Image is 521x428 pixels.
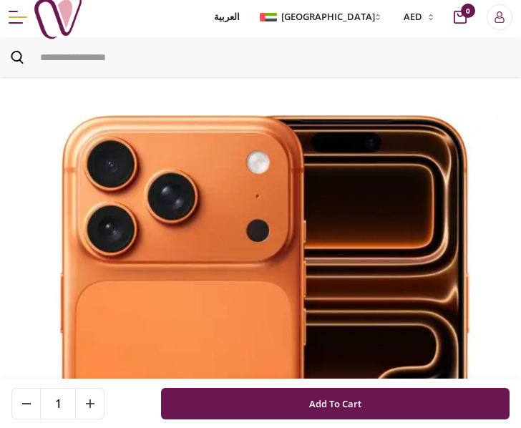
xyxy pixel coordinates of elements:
[281,10,375,24] span: [GEOGRAPHIC_DATA]
[487,4,512,30] button: Login
[214,10,240,24] span: العربية
[260,13,277,21] img: Arabic_dztd3n.png
[454,11,467,24] button: cart-button
[395,10,439,24] button: AED
[161,388,510,419] button: Add To Cart
[41,389,75,419] span: 1
[257,10,386,24] button: [GEOGRAPHIC_DATA]
[404,10,422,24] span: AED
[461,4,475,18] span: 0
[309,392,361,415] span: Add To Cart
